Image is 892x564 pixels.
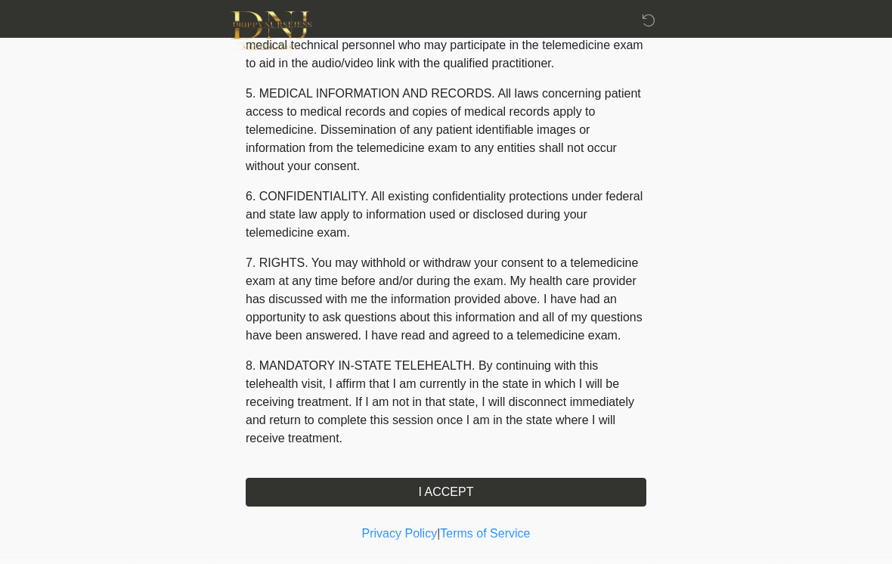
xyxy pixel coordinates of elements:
a: Privacy Policy [362,527,438,540]
img: DNJ Med Boutique Logo [231,11,311,50]
p: 8. MANDATORY IN-STATE TELEHEALTH. By continuing with this telehealth visit, I affirm that I am cu... [246,357,646,448]
a: Terms of Service [440,527,530,540]
a: | [437,527,440,540]
p: 7. RIGHTS. You may withhold or withdraw your consent to a telemedicine exam at any time before an... [246,254,646,345]
p: 6. CONFIDENTIALITY. All existing confidentiality protections under federal and state law apply to... [246,187,646,242]
p: 5. MEDICAL INFORMATION AND RECORDS. All laws concerning patient access to medical records and cop... [246,85,646,175]
button: I ACCEPT [246,478,646,507]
